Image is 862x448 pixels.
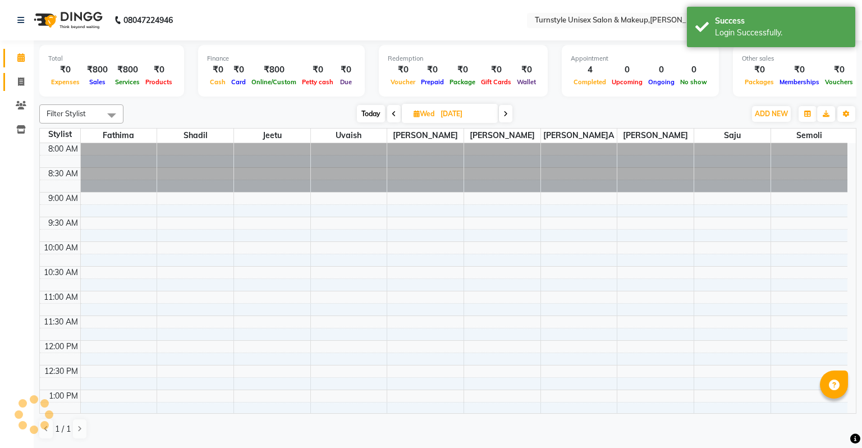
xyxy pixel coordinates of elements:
span: Fathima [81,129,157,143]
div: Stylist [40,129,80,140]
button: ADD NEW [752,106,791,122]
span: 1 / 1 [55,423,71,435]
div: ₹0 [336,63,356,76]
span: Card [228,78,249,86]
div: 9:00 AM [46,193,80,204]
div: 12:00 PM [42,341,80,353]
div: Redemption [388,54,539,63]
span: Package [447,78,478,86]
div: ₹0 [742,63,777,76]
div: 1:00 PM [47,390,80,402]
span: Jeetu [234,129,310,143]
span: Ongoing [645,78,677,86]
span: Filter Stylist [47,109,86,118]
span: Voucher [388,78,418,86]
div: ₹0 [388,63,418,76]
span: Sales [86,78,108,86]
div: Success [715,15,847,27]
span: Prepaid [418,78,447,86]
div: 4 [571,63,609,76]
div: ₹0 [447,63,478,76]
span: Services [112,78,143,86]
div: 0 [609,63,645,76]
div: 0 [677,63,710,76]
div: ₹800 [249,63,299,76]
span: [PERSON_NAME] [464,129,540,143]
span: [PERSON_NAME]a [541,129,617,143]
div: 11:00 AM [42,291,80,303]
div: ₹0 [418,63,447,76]
span: Wallet [514,78,539,86]
span: Saju [694,129,771,143]
span: Wed [411,109,437,118]
span: Due [337,78,355,86]
div: ₹0 [514,63,539,76]
span: Today [357,105,385,122]
div: ₹0 [143,63,175,76]
input: 2025-10-08 [437,106,493,122]
img: logo [29,4,106,36]
span: [PERSON_NAME] [617,129,694,143]
span: ADD NEW [755,109,788,118]
div: ₹0 [777,63,822,76]
span: Upcoming [609,78,645,86]
div: 10:30 AM [42,267,80,278]
div: Login Successfully. [715,27,847,39]
div: 0 [645,63,677,76]
span: Memberships [777,78,822,86]
span: Cash [207,78,228,86]
div: Appointment [571,54,710,63]
div: ₹0 [478,63,514,76]
div: 11:30 AM [42,316,80,328]
span: [PERSON_NAME] [387,129,464,143]
div: ₹0 [299,63,336,76]
div: ₹0 [207,63,228,76]
span: Shadil [157,129,233,143]
span: No show [677,78,710,86]
div: 10:00 AM [42,242,80,254]
span: Uvaish [311,129,387,143]
div: Total [48,54,175,63]
span: Expenses [48,78,82,86]
span: Gift Cards [478,78,514,86]
span: Semoli [771,129,847,143]
div: ₹800 [112,63,143,76]
div: Finance [207,54,356,63]
div: ₹800 [82,63,112,76]
div: 8:00 AM [46,143,80,155]
span: Vouchers [822,78,856,86]
div: ₹0 [228,63,249,76]
span: Petty cash [299,78,336,86]
div: 8:30 AM [46,168,80,180]
div: ₹0 [822,63,856,76]
span: Packages [742,78,777,86]
div: ₹0 [48,63,82,76]
b: 08047224946 [123,4,173,36]
span: Online/Custom [249,78,299,86]
span: Products [143,78,175,86]
span: Completed [571,78,609,86]
div: 12:30 PM [42,365,80,377]
div: 9:30 AM [46,217,80,229]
